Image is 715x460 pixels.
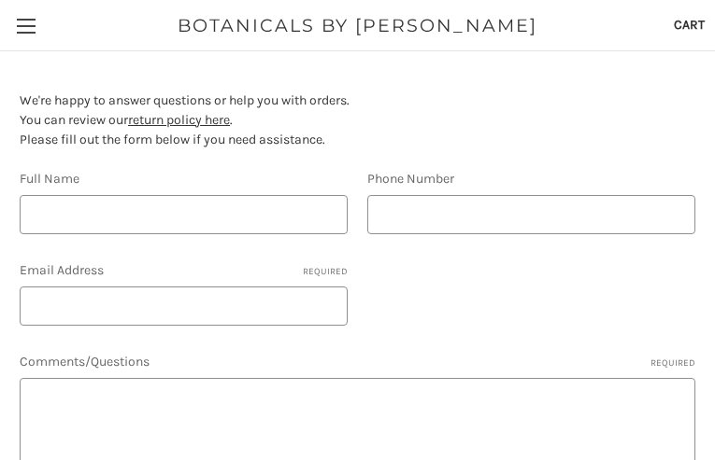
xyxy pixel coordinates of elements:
[664,2,715,48] a: Cart with 0 items
[20,260,348,280] label: Email Address
[178,12,537,39] span: BOTANICALS BY [PERSON_NAME]
[20,91,695,149] p: We're happy to answer questions or help you with orders. You can review our . Please fill out the...
[20,352,695,371] label: Comments/Questions
[674,17,705,33] span: Cart
[128,112,230,128] a: return policy here
[367,169,695,188] label: Phone Number
[20,169,348,188] label: Full Name
[303,265,348,279] small: Required
[651,356,695,370] small: Required
[17,25,36,27] span: Toggle menu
